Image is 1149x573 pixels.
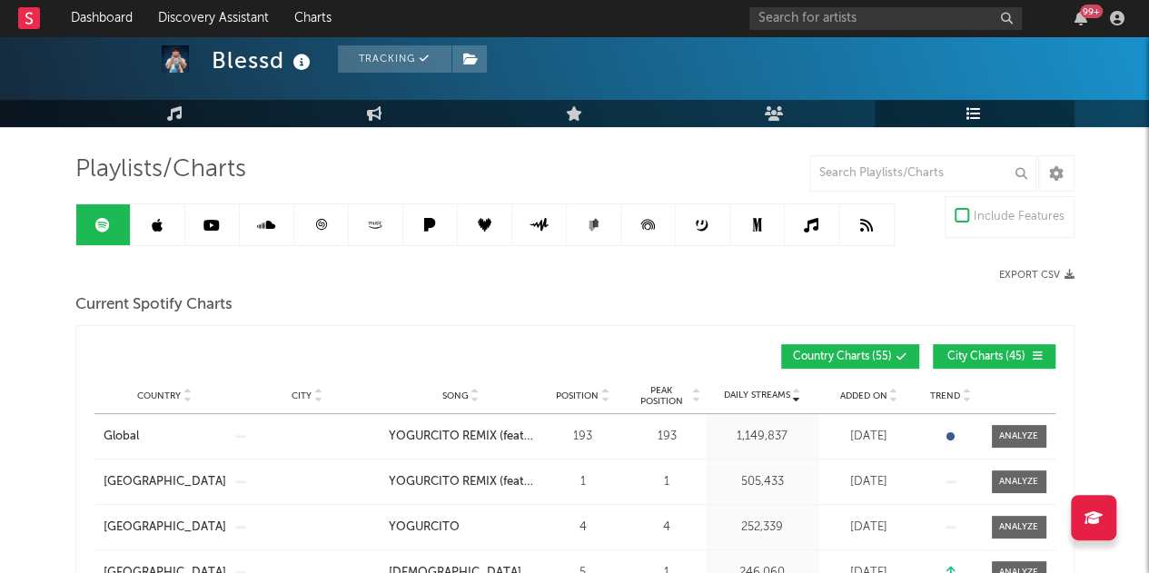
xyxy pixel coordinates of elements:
[933,344,1055,369] button: City Charts(45)
[793,351,892,362] span: Country Charts ( 55 )
[542,519,624,537] div: 4
[389,473,533,491] a: YOGURCITO REMIX (feat. [PERSON_NAME], [PERSON_NAME])
[781,344,919,369] button: Country Charts(55)
[749,7,1022,30] input: Search for artists
[974,206,1065,228] div: Include Features
[542,428,624,446] div: 193
[212,45,315,75] div: Blessd
[710,428,815,446] div: 1,149,837
[542,473,624,491] div: 1
[633,519,701,537] div: 4
[75,294,233,316] span: Current Spotify Charts
[824,473,915,491] div: [DATE]
[292,390,312,401] span: City
[389,519,533,537] a: YOGURCITO
[999,270,1075,281] button: Export CSV
[104,428,139,446] div: Global
[1075,11,1087,25] button: 99+
[824,428,915,446] div: [DATE]
[556,390,599,401] span: Position
[840,390,887,401] span: Added On
[75,159,246,181] span: Playlists/Charts
[710,473,815,491] div: 505,433
[338,45,451,73] button: Tracking
[633,428,701,446] div: 193
[389,428,533,446] a: YOGURCITO REMIX (feat. [PERSON_NAME], [PERSON_NAME])
[945,351,1028,362] span: City Charts ( 45 )
[809,155,1036,192] input: Search Playlists/Charts
[930,390,960,401] span: Trend
[137,390,181,401] span: Country
[389,519,460,537] div: YOGURCITO
[633,473,701,491] div: 1
[633,385,690,407] span: Peak Position
[710,519,815,537] div: 252,339
[104,473,226,491] a: [GEOGRAPHIC_DATA]
[1080,5,1103,18] div: 99 +
[724,389,790,402] span: Daily Streams
[442,390,469,401] span: Song
[824,519,915,537] div: [DATE]
[104,428,226,446] a: Global
[104,519,226,537] a: [GEOGRAPHIC_DATA]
